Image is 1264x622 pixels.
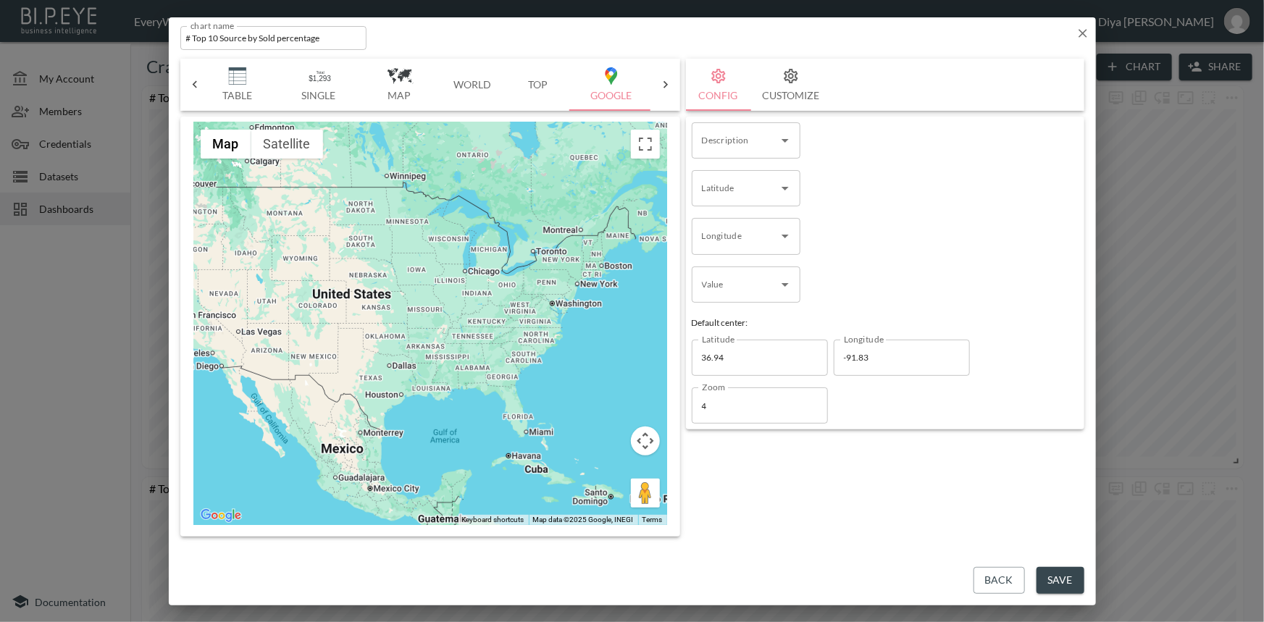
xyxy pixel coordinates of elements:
[631,426,660,455] button: Map camera controls
[571,59,652,111] button: Google
[290,67,348,85] img: svg+xml;base64,PHN2ZyB3aWR0aD0iMTAwJSIgaGVpZ2h0PSIxMDAlIiB2aWV3Qm94PSIwIDAgNTIgMzYiIHhtbG5zPSJodH...
[631,479,660,508] button: Drag Pegman onto the map to open Street View
[371,67,429,85] img: 3bea026a3d32b66468527160663441e9.svg
[582,67,640,85] img: svg+xml;base64,PHN2ZyB4bWxucz0iaHR0cDovL3d3dy53My5vcmcvMjAwMC9zdmciIHZpZXdCb3g9IjAgMCA5Mi4zIDEzMi...
[209,67,267,85] img: svg+xml;base64,PHN2ZyB4bWxucz0iaHR0cDovL3d3dy53My5vcmcvMjAwMC9zdmciIHZpZXdCb3g9IjAgMCAxNzUgMTc1Ij...
[698,129,772,152] input: Description
[974,567,1025,594] button: Back
[197,59,278,111] button: Table
[775,178,795,198] button: Open
[359,59,440,111] button: Map
[702,381,725,393] label: Zoom
[1037,567,1084,594] button: Save
[702,333,735,345] label: Latitude
[197,506,245,525] img: Google
[844,333,884,345] label: Longitude
[251,130,323,159] button: Show satellite imagery
[775,274,795,295] button: Open
[631,130,660,159] button: Toggle fullscreen view
[197,506,245,525] a: Open this area in Google Maps (opens a new window)
[278,59,359,111] button: Single
[440,59,506,111] button: World
[191,20,235,32] label: chart name
[506,59,571,111] button: Top
[533,516,634,524] span: Map data ©2025 Google, INEGI
[698,177,772,200] input: Latitude
[775,226,795,246] button: Open
[180,26,367,50] input: chart name
[698,224,772,248] input: Longitude
[751,59,832,111] button: Customize
[643,516,663,524] a: Terms (opens in new tab)
[201,130,251,159] button: Show street map
[692,314,1079,328] div: Default center:
[698,273,772,296] input: Value
[686,59,751,111] button: Config
[775,130,795,151] button: Open
[462,515,524,525] button: Keyboard shortcuts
